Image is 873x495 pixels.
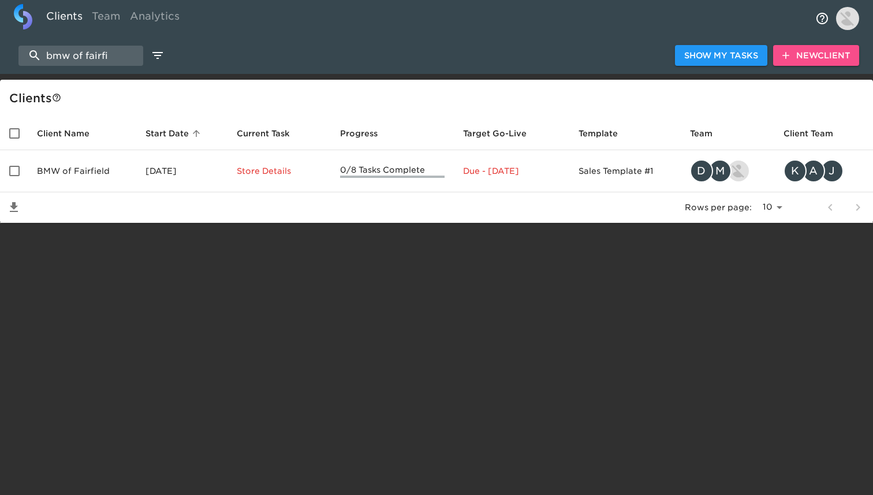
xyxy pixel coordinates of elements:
span: This is the next Task in this Hub that should be completed [237,126,290,140]
td: 0/8 Tasks Complete [331,150,454,192]
td: [DATE] [136,150,227,192]
div: D [690,159,713,183]
span: Current Task [237,126,305,140]
a: Clients [42,4,87,32]
a: Team [87,4,125,32]
a: Analytics [125,4,184,32]
span: Target Go-Live [463,126,542,140]
div: danny@roadster.com, mark.wallace@roadster.com, kevin.lo@roadster.com [690,159,765,183]
div: Client s [9,89,868,107]
select: rows per page [756,199,786,216]
p: Rows per page: [685,202,752,213]
img: Profile [836,7,859,30]
span: Template [579,126,633,140]
span: Calculated based on the start date and the duration of all Tasks contained in this Hub. [463,126,527,140]
div: K [784,159,807,183]
button: notifications [808,5,836,32]
td: Sales Template #1 [569,150,681,192]
div: M [708,159,732,183]
p: Due - [DATE] [463,165,560,177]
span: Client Name [37,126,105,140]
button: NewClient [773,45,859,66]
button: Show My Tasks [675,45,767,66]
span: Show My Tasks [684,49,758,63]
span: Progress [340,126,393,140]
div: kevin.mand@schomp.com, anthony.ianucilli@schomp.com, james.kurtenbach@schomp.com [784,159,864,183]
span: Team [690,126,727,140]
div: A [802,159,825,183]
div: J [820,159,844,183]
img: kevin.lo@roadster.com [728,161,749,181]
td: BMW of Fairfield [28,150,136,192]
img: logo [14,4,32,29]
input: search [18,46,143,66]
svg: This is a list of all of your clients and clients shared with you [52,93,61,102]
span: New Client [782,49,850,63]
button: edit [148,46,167,65]
span: Start Date [145,126,204,140]
span: Client Team [784,126,848,140]
p: Store Details [237,165,322,177]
